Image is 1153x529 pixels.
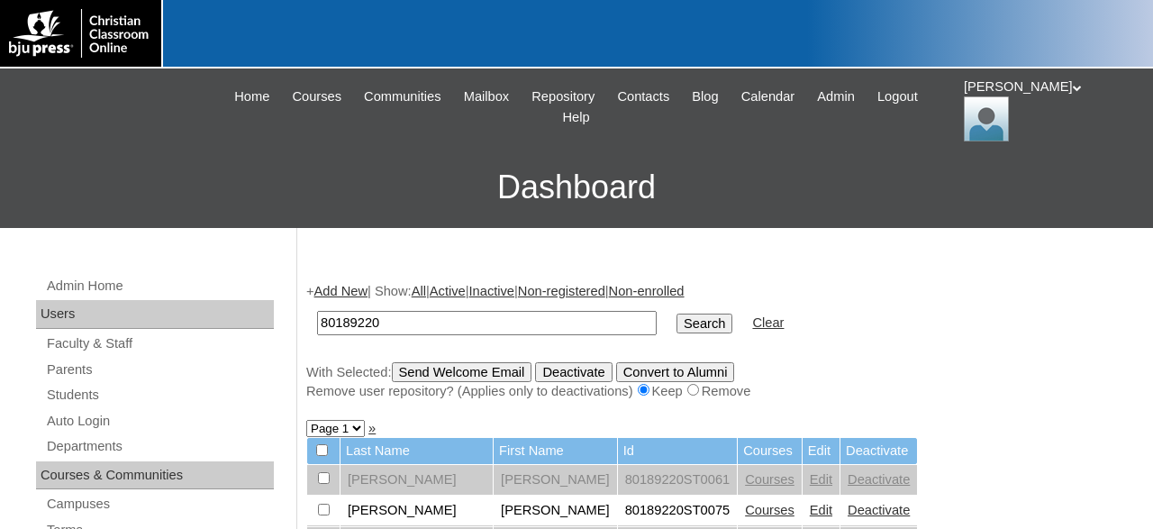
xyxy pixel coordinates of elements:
a: Help [553,107,598,128]
a: Logout [868,87,927,107]
a: Campuses [45,493,274,515]
input: Search [676,314,732,333]
span: Communities [364,87,441,107]
span: Admin [817,87,855,107]
span: Logout [877,87,918,107]
a: Deactivate [848,472,910,487]
a: Faculty & Staff [45,333,274,355]
span: Courses [292,87,341,107]
a: Parents [45,359,274,381]
a: Edit [810,472,832,487]
a: Departments [45,435,274,458]
a: Communities [355,87,450,107]
input: Convert to Alumni [616,362,735,382]
a: Calendar [732,87,803,107]
a: Mailbox [455,87,519,107]
a: Add New [314,284,368,298]
td: [PERSON_NAME] [340,496,493,526]
a: Home [225,87,278,107]
td: Last Name [340,438,493,464]
span: Calendar [741,87,794,107]
span: Repository [531,87,595,107]
a: Contacts [608,87,678,107]
span: Help [562,107,589,128]
td: First Name [494,438,617,464]
a: Courses [745,503,794,517]
a: Admin [808,87,864,107]
td: Id [618,438,738,464]
span: Contacts [617,87,669,107]
td: [PERSON_NAME] [494,496,617,526]
a: Courses [745,472,794,487]
td: Edit [803,438,840,464]
input: Deactivate [535,362,612,382]
div: [PERSON_NAME] [964,78,1135,141]
img: Jonelle Rodriguez [964,96,1009,141]
a: Edit [810,503,832,517]
td: Deactivate [840,438,917,464]
a: Auto Login [45,410,274,433]
a: Repository [522,87,604,107]
a: All [412,284,426,298]
td: 80189220ST0061 [618,465,738,496]
div: + | Show: | | | | [306,282,1135,401]
a: Blog [683,87,727,107]
td: [PERSON_NAME] [494,465,617,496]
a: Inactive [469,284,515,298]
a: Active [430,284,466,298]
a: Deactivate [848,503,910,517]
a: Courses [283,87,350,107]
div: With Selected: [306,362,1135,401]
a: Students [45,384,274,406]
div: Remove user repository? (Applies only to deactivations) Keep Remove [306,382,1135,401]
span: Mailbox [464,87,510,107]
td: Courses [738,438,802,464]
span: Home [234,87,269,107]
div: Users [36,300,274,329]
a: Non-enrolled [609,284,685,298]
a: Admin Home [45,275,274,297]
a: Clear [752,315,784,330]
a: Non-registered [518,284,605,298]
span: Blog [692,87,718,107]
input: Send Welcome Email [392,362,532,382]
h3: Dashboard [9,147,1144,228]
img: logo-white.png [9,9,152,58]
td: [PERSON_NAME] [340,465,493,496]
input: Search [317,311,657,335]
div: Courses & Communities [36,461,274,490]
td: 80189220ST0075 [618,496,738,526]
a: » [368,421,376,435]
